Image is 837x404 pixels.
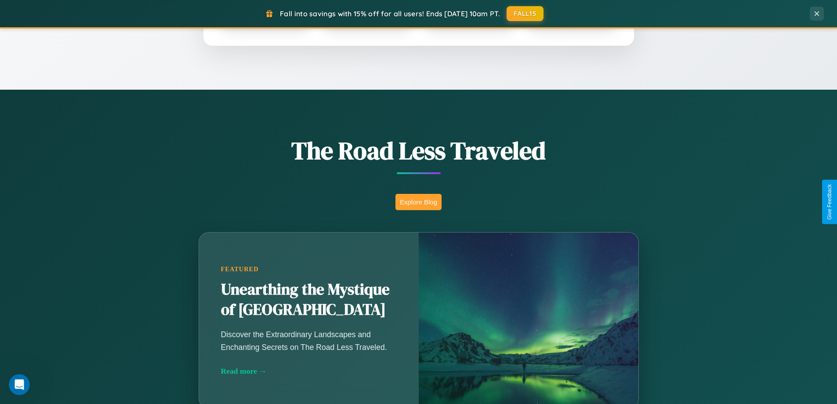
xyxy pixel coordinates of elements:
iframe: Intercom live chat [9,374,30,395]
span: Fall into savings with 15% off for all users! Ends [DATE] 10am PT. [280,9,500,18]
div: Featured [221,266,397,273]
div: Give Feedback [826,184,833,220]
button: Explore Blog [395,194,442,210]
p: Discover the Extraordinary Landscapes and Enchanting Secrets on The Road Less Traveled. [221,328,397,353]
div: Read more → [221,367,397,376]
button: FALL15 [507,6,544,21]
h2: Unearthing the Mystique of [GEOGRAPHIC_DATA] [221,280,397,320]
h1: The Road Less Traveled [155,134,682,167]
